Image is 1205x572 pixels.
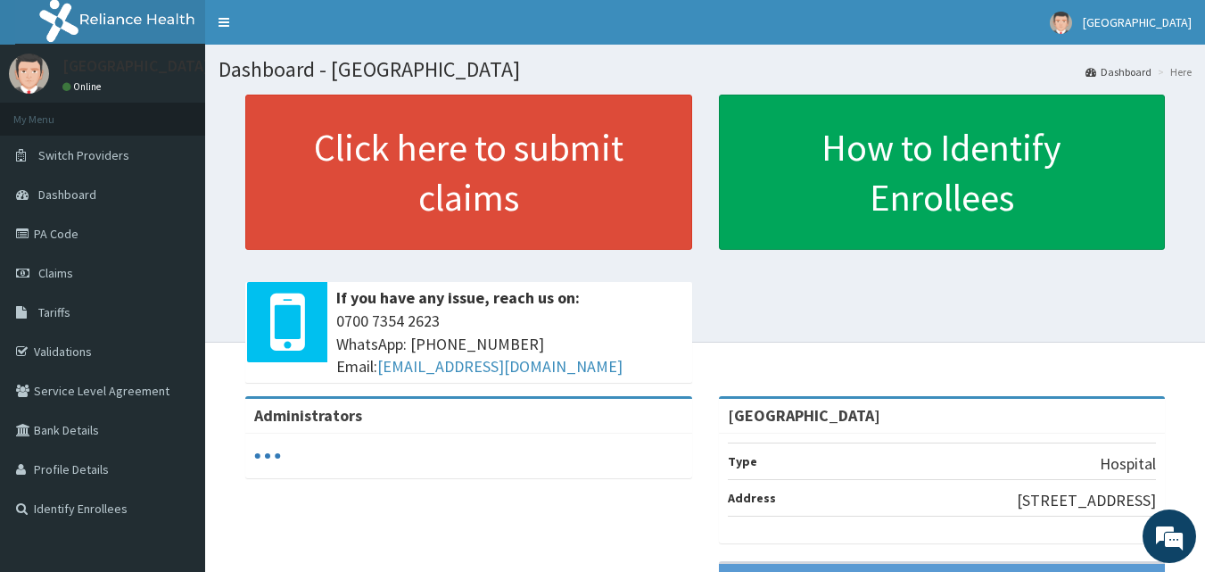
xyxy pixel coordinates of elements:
a: Online [62,80,105,93]
img: User Image [9,54,49,94]
a: Click here to submit claims [245,95,692,250]
svg: audio-loading [254,443,281,469]
span: Switch Providers [38,147,129,163]
a: Dashboard [1085,64,1151,79]
b: Address [728,490,776,506]
span: Claims [38,265,73,281]
span: Tariffs [38,304,70,320]
span: [GEOGRAPHIC_DATA] [1083,14,1192,30]
strong: [GEOGRAPHIC_DATA] [728,405,880,426]
b: Administrators [254,405,362,426]
span: Dashboard [38,187,96,203]
p: Hospital [1100,452,1156,476]
p: [GEOGRAPHIC_DATA] [62,58,210,74]
b: Type [728,453,757,469]
b: If you have any issue, reach us on: [336,287,580,308]
li: Here [1153,64,1192,79]
img: User Image [1050,12,1072,34]
span: 0700 7354 2623 WhatsApp: [PHONE_NUMBER] Email: [336,310,683,378]
a: How to Identify Enrollees [719,95,1166,250]
p: [STREET_ADDRESS] [1017,489,1156,512]
h1: Dashboard - [GEOGRAPHIC_DATA] [219,58,1192,81]
a: [EMAIL_ADDRESS][DOMAIN_NAME] [377,356,623,377]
